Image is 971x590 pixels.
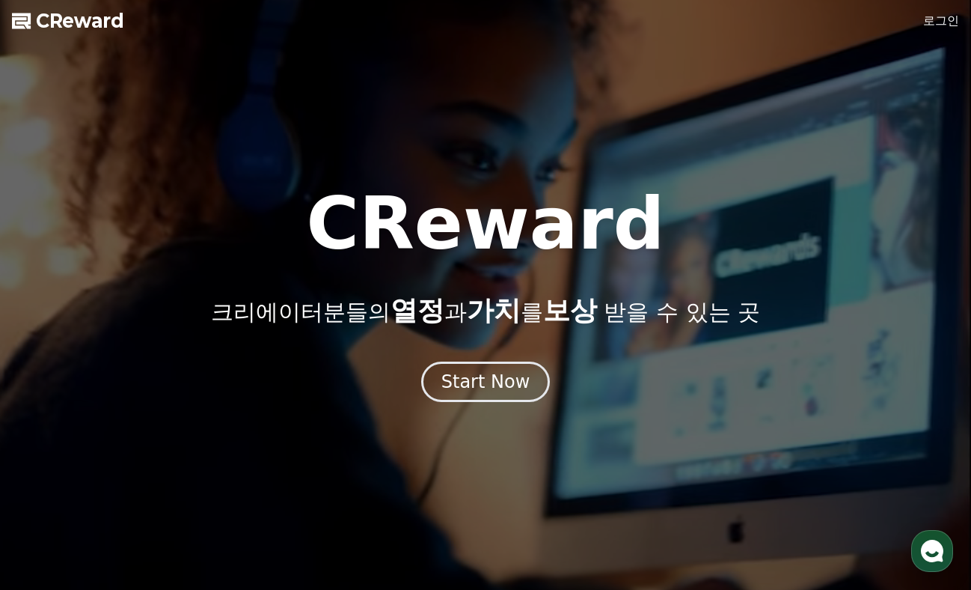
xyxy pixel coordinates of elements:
a: 설정 [193,466,287,503]
span: 가치 [467,295,521,326]
span: CReward [36,9,124,33]
p: 크리에이터분들의 과 를 받을 수 있는 곳 [211,296,760,326]
span: 홈 [47,488,56,500]
span: 열정 [390,295,444,326]
span: 보상 [543,295,597,326]
button: Start Now [421,362,551,402]
span: 대화 [137,489,155,501]
span: 설정 [231,488,249,500]
a: 홈 [4,466,99,503]
a: Start Now [421,377,551,391]
a: 로그인 [923,12,959,30]
h1: CReward [306,188,664,260]
a: 대화 [99,466,193,503]
div: Start Now [441,370,530,394]
a: CReward [12,9,124,33]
